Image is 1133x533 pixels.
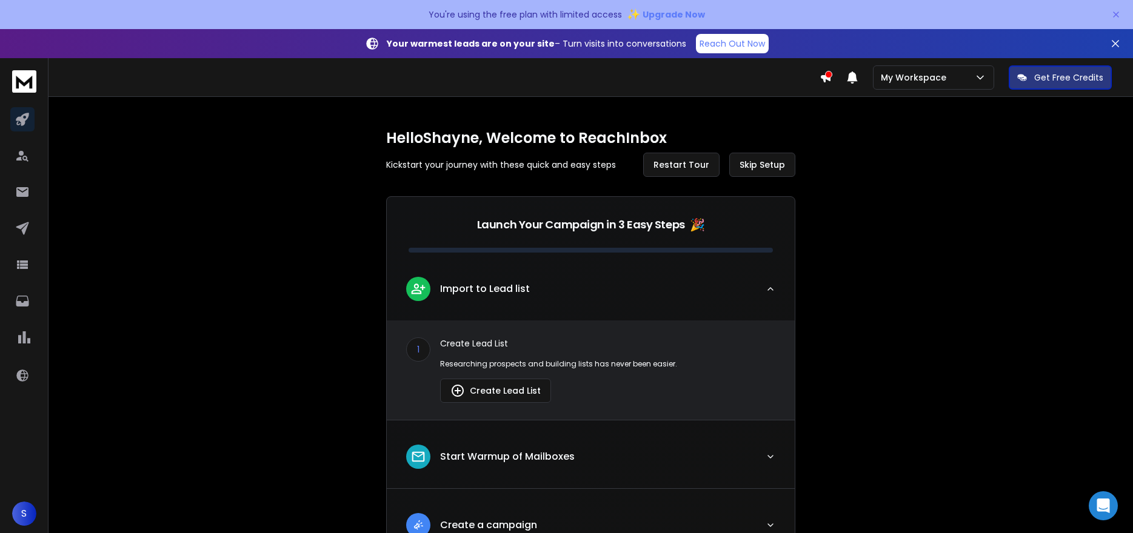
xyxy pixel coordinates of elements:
[450,383,465,398] img: lead
[477,216,685,233] p: Launch Your Campaign in 3 Easy Steps
[440,282,530,296] p: Import to Lead list
[440,449,575,464] p: Start Warmup of Mailboxes
[387,320,795,420] div: leadImport to Lead list
[12,502,36,526] button: S
[1089,491,1118,520] div: Open Intercom Messenger
[440,379,551,403] button: Create Lead List
[690,216,705,233] span: 🎉
[729,153,795,177] button: Skip Setup
[387,38,555,50] strong: Your warmest leads are on your site
[440,359,775,369] p: Researching prospects and building lists has never been easier.
[386,128,795,148] h1: Hello Shayne , Welcome to ReachInbox
[410,449,426,465] img: lead
[700,38,765,50] p: Reach Out Now
[406,337,430,362] div: 1
[643,153,720,177] button: Restart Tour
[440,518,537,532] p: Create a campaign
[740,159,785,171] span: Skip Setup
[12,70,36,93] img: logo
[387,267,795,320] button: leadImport to Lead list
[429,8,622,21] p: You're using the free plan with limited access
[387,435,795,488] button: leadStart Warmup of Mailboxes
[1034,71,1103,84] p: Get Free Credits
[1009,65,1112,90] button: Get Free Credits
[643,8,705,21] span: Upgrade Now
[440,337,775,349] p: Create Lead List
[410,281,426,296] img: lead
[387,38,686,50] p: – Turn visits into conversations
[627,6,640,23] span: ✨
[881,71,951,84] p: My Workspace
[627,2,705,27] button: ✨Upgrade Now
[696,34,769,53] a: Reach Out Now
[386,159,616,171] p: Kickstart your journey with these quick and easy steps
[410,517,426,532] img: lead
